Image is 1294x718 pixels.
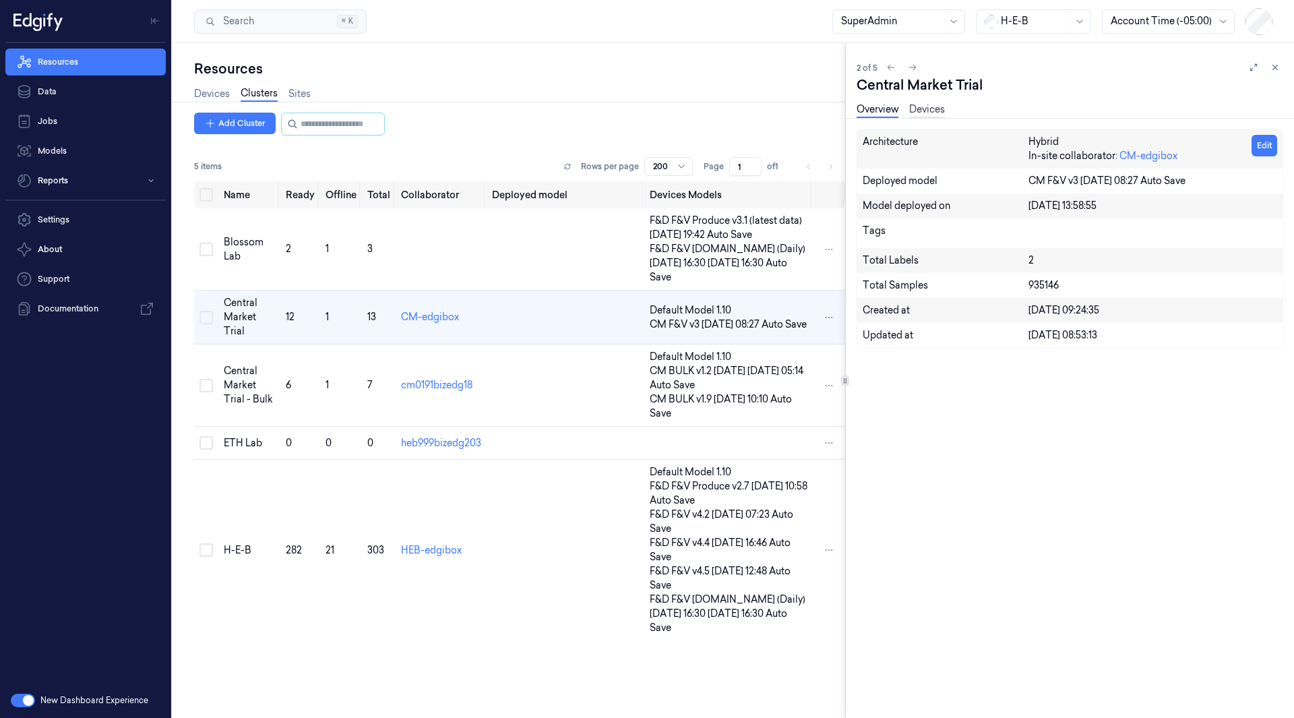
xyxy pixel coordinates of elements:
div: Resources [194,59,845,78]
th: Offline [320,181,362,208]
div: Blossom Lab [224,235,275,264]
th: Deployed model [487,181,644,208]
div: Total Samples [863,278,1028,293]
span: of 1 [767,160,789,173]
div: 2 [1028,253,1277,268]
th: Total [362,181,396,208]
div: Total Labels [863,253,1028,268]
a: Overview [857,102,898,118]
div: CM F&V v3 [DATE] 08:27 Auto Save [1028,174,1277,188]
div: [DATE] 08:53:13 [1028,328,1277,342]
div: ETH Lab [224,436,275,450]
a: heb999bizedg203 [401,437,481,449]
div: Default Model 1.10 [650,303,807,318]
div: Tags [863,224,1028,243]
a: Clusters [241,86,278,102]
span: 1 [326,243,329,255]
a: Documentation [5,295,166,322]
div: Deployed model [863,174,1028,188]
div: H-E-B [224,543,275,558]
a: Devices [909,102,945,118]
span: 6 [286,379,291,391]
span: 0 [286,437,292,449]
div: Hybrid [1028,135,1177,149]
span: 0 [367,437,373,449]
div: CM BULK v1.9 [DATE] 10:10 Auto Save [650,392,807,421]
a: cm0191bizedg18 [401,379,472,391]
th: Name [218,181,280,208]
div: F&D F&V Produce v2.7 [DATE] 10:58 Auto Save [650,479,807,508]
span: 2 of 5 [857,62,877,73]
div: Created at [863,303,1028,318]
div: Architecture [863,135,1028,163]
button: Toggle Navigation [144,10,166,32]
div: CM F&V v3 [DATE] 08:27 Auto Save [650,318,807,332]
div: Central Market Trial [857,76,983,94]
span: 282 [286,544,302,556]
div: Central Market Trial - Bulk [224,364,275,407]
button: Select row [199,243,213,256]
div: 935146 [1028,278,1277,293]
button: Add Cluster [194,113,276,134]
a: Resources [5,49,166,76]
div: F&D F&V v4.2 [DATE] 07:23 Auto Save [650,508,807,536]
th: Ready [280,181,320,208]
div: Default Model 1.10 [650,350,807,364]
a: Models [5,138,166,164]
span: 5 items [194,160,222,173]
button: About [5,236,166,263]
a: Devices [194,87,230,101]
span: 0 [326,437,332,449]
a: : CM-edgibox [1115,150,1177,162]
span: 12 [286,311,295,323]
a: Settings [5,206,166,233]
button: Select row [199,379,213,392]
a: Data [5,78,166,105]
div: F&D F&V v4.4 [DATE] 16:46 Auto Save [650,536,807,564]
a: CM-edgibox [401,311,459,323]
span: 3 [367,243,373,255]
div: F&D F&V Produce v3.1 (latest data) [DATE] 19:42 Auto Save [650,214,807,242]
th: Devices Models [644,181,813,208]
span: Search [218,14,254,28]
span: 1 [326,311,329,323]
div: [DATE] 09:24:35 [1028,303,1277,318]
button: Select row [199,311,213,324]
div: [DATE] 13:58:55 [1028,199,1277,213]
span: 13 [367,311,376,323]
button: Select row [199,436,213,450]
div: In-site collaborator [1028,149,1177,163]
div: CM BULK v1.2 [DATE] [DATE] 05:14 Auto Save [650,364,807,392]
button: Search⌘K [194,9,367,34]
a: Jobs [5,108,166,135]
button: Select row [199,543,213,557]
div: F&D F&V v4.5 [DATE] 12:48 Auto Save [650,564,807,593]
span: 2 [286,243,291,255]
th: Collaborator [396,181,487,208]
span: 21 [326,544,334,556]
span: Page [704,160,724,173]
div: F&D F&V [DOMAIN_NAME] (Daily) [DATE] 16:30 [DATE] 16:30 Auto Save [650,242,807,285]
button: Reports [5,167,166,194]
p: Rows per page [581,160,639,173]
a: HEB-edgibox [401,544,462,556]
button: Edit [1252,135,1277,156]
div: Updated at [863,328,1028,342]
div: Default Model 1.10 [650,465,807,479]
a: Sites [288,87,311,101]
span: 7 [367,379,373,391]
span: 1 [326,379,329,391]
div: F&D F&V [DOMAIN_NAME] (Daily) [DATE] 16:30 [DATE] 16:30 Auto Save [650,593,807,635]
nav: pagination [799,157,840,176]
div: Model deployed on [863,199,1028,213]
span: 303 [367,544,384,556]
button: Select all [199,188,213,202]
a: Support [5,266,166,293]
div: Central Market Trial [224,296,275,338]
